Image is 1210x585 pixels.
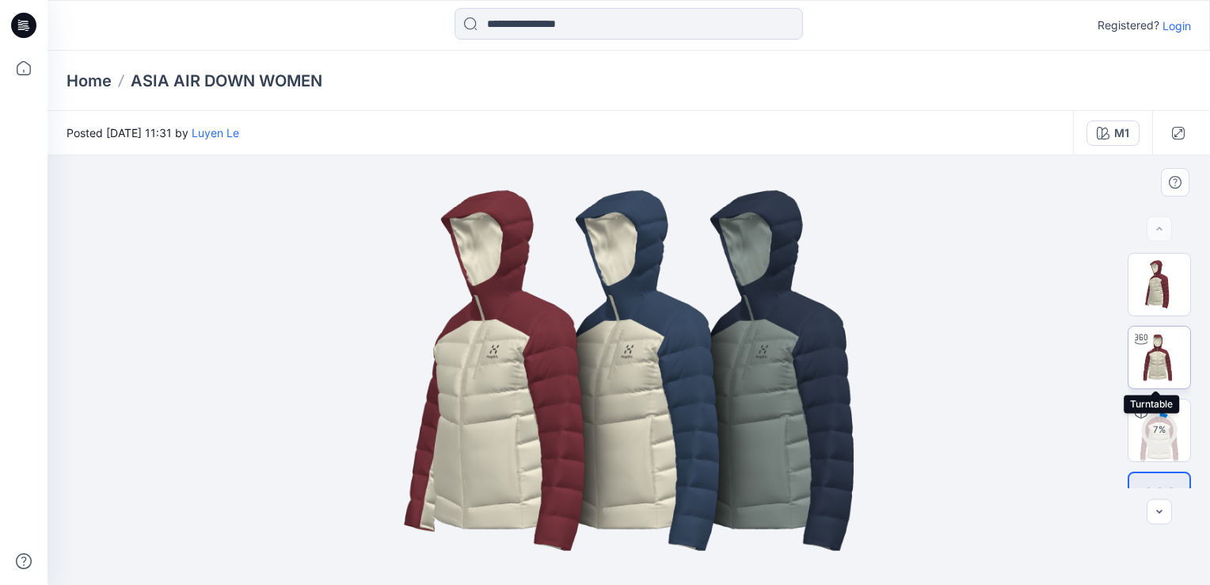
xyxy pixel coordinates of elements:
div: 7 % [1140,423,1178,437]
img: Thumbnail [1128,254,1190,315]
div: M1 [1114,124,1129,142]
img: ASIA AIR DOWN WOMEN M1 [1128,400,1190,461]
p: ASIA AIR DOWN WOMEN [131,70,322,92]
button: M1 [1086,120,1140,146]
span: Posted [DATE] 11:31 by [67,124,239,141]
img: eyJhbGciOiJIUzI1NiIsImtpZCI6IjAiLCJzbHQiOiJzZXMiLCJ0eXAiOiJKV1QifQ.eyJkYXRhIjp7InR5cGUiOiJzdG9yYW... [271,155,987,585]
img: All colorways [1129,485,1189,522]
p: Login [1162,17,1191,34]
p: Registered? [1098,16,1159,35]
a: Luyen Le [192,126,239,140]
img: Turntable [1128,327,1190,388]
a: Home [67,70,112,92]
